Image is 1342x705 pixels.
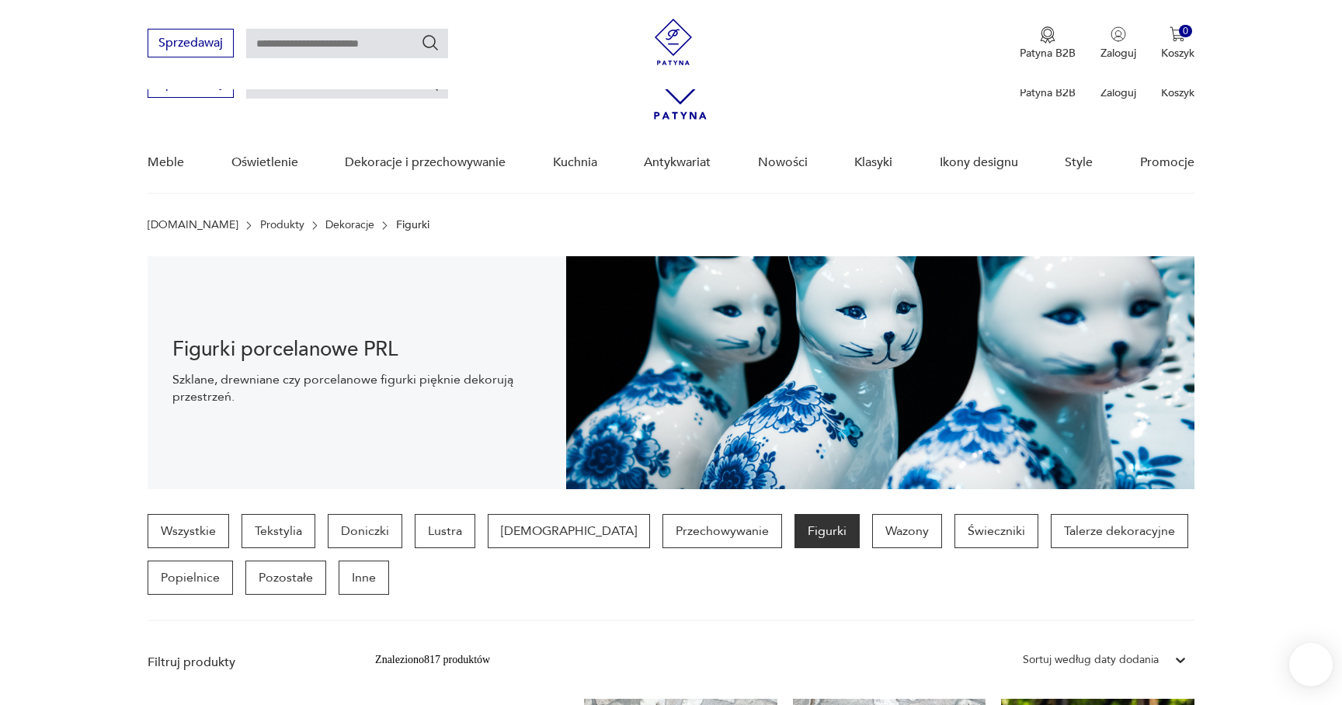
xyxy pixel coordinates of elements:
[1100,85,1136,100] p: Zaloguj
[1179,25,1192,38] div: 0
[1161,26,1194,61] button: 0Koszyk
[421,33,440,52] button: Szukaj
[415,514,475,548] a: Lustra
[260,219,304,231] a: Produkty
[1051,514,1188,548] a: Talerze dekoracyjne
[566,256,1194,489] img: Figurki vintage
[148,654,338,671] p: Filtruj produkty
[1020,85,1076,100] p: Patyna B2B
[1170,26,1185,42] img: Ikona koszyka
[758,133,808,193] a: Nowości
[231,133,298,193] a: Oświetlenie
[1161,85,1194,100] p: Koszyk
[148,133,184,193] a: Meble
[644,133,711,193] a: Antykwariat
[940,133,1018,193] a: Ikony designu
[148,29,234,57] button: Sprzedawaj
[375,651,490,669] div: Znaleziono 817 produktów
[242,514,315,548] a: Tekstylia
[553,133,597,193] a: Kuchnia
[1023,651,1159,669] div: Sortuj według daty dodania
[328,514,402,548] a: Doniczki
[1020,26,1076,61] a: Ikona medaluPatyna B2B
[872,514,942,548] a: Wazony
[325,219,374,231] a: Dekoracje
[172,371,541,405] p: Szklane, drewniane czy porcelanowe figurki pięknie dekorują przestrzeń.
[662,514,782,548] a: Przechowywanie
[1040,26,1055,43] img: Ikona medalu
[954,514,1038,548] a: Świeczniki
[345,133,506,193] a: Dekoracje i przechowywanie
[1140,133,1194,193] a: Promocje
[1020,26,1076,61] button: Patyna B2B
[148,79,234,90] a: Sprzedawaj
[1111,26,1126,42] img: Ikonka użytkownika
[1289,643,1333,686] iframe: Smartsupp widget button
[1161,46,1194,61] p: Koszyk
[148,39,234,50] a: Sprzedawaj
[172,340,541,359] h1: Figurki porcelanowe PRL
[245,561,326,595] a: Pozostałe
[794,514,860,548] a: Figurki
[148,219,238,231] a: [DOMAIN_NAME]
[854,133,892,193] a: Klasyki
[1020,46,1076,61] p: Patyna B2B
[396,219,429,231] p: Figurki
[148,514,229,548] a: Wszystkie
[1065,133,1093,193] a: Style
[650,19,697,65] img: Patyna - sklep z meblami i dekoracjami vintage
[339,561,389,595] a: Inne
[1100,26,1136,61] button: Zaloguj
[488,514,650,548] a: [DEMOGRAPHIC_DATA]
[1100,46,1136,61] p: Zaloguj
[148,561,233,595] a: Popielnice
